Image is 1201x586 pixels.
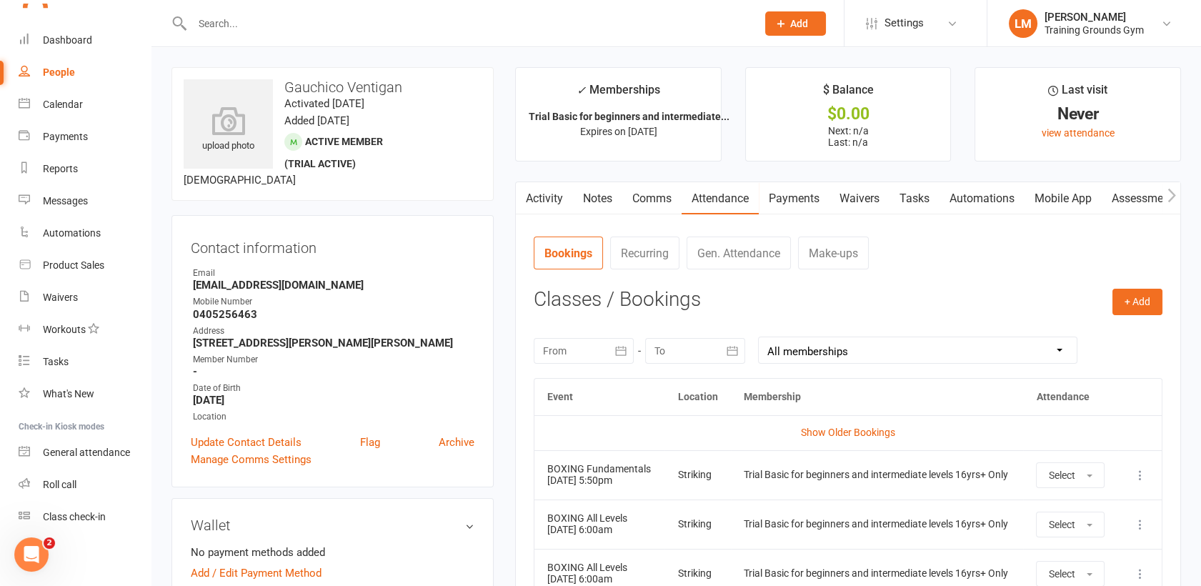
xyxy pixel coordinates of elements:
[529,111,729,122] strong: Trial Basic for beginners and intermediate...
[184,106,273,154] div: upload photo
[1042,127,1115,139] a: view attendance
[19,282,151,314] a: Waivers
[43,259,104,271] div: Product Sales
[1102,182,1189,215] a: Assessments
[43,163,78,174] div: Reports
[193,353,474,367] div: Member Number
[184,174,296,187] span: [DEMOGRAPHIC_DATA]
[193,324,474,338] div: Address
[677,519,718,530] div: Striking
[547,562,652,573] div: BOXING All Levels
[284,97,364,110] time: Activated [DATE]
[19,469,151,501] a: Roll call
[744,470,1010,480] div: Trial Basic for beginners and intermediate levels 16yrs+ Only
[191,451,312,468] a: Manage Comms Settings
[534,237,603,269] a: Bookings
[534,289,1162,311] h3: Classes / Bookings
[829,182,889,215] a: Waivers
[1048,519,1075,530] span: Select
[1048,568,1075,580] span: Select
[19,437,151,469] a: General attendance kiosk mode
[191,234,474,256] h3: Contact information
[759,182,829,215] a: Payments
[43,195,88,207] div: Messages
[193,394,474,407] strong: [DATE]
[43,356,69,367] div: Tasks
[516,182,573,215] a: Activity
[439,434,474,451] a: Archive
[44,537,55,549] span: 2
[284,136,383,169] span: Active member (trial active)
[43,131,88,142] div: Payments
[682,182,759,215] a: Attendance
[801,427,895,438] a: Show Older Bookings
[193,365,474,378] strong: -
[193,295,474,309] div: Mobile Number
[191,434,302,451] a: Update Contact Details
[43,511,106,522] div: Class check-in
[193,337,474,349] strong: [STREET_ADDRESS][PERSON_NAME][PERSON_NAME]
[188,14,747,34] input: Search...
[573,182,622,215] a: Notes
[534,500,664,549] td: [DATE] 6:00am
[43,34,92,46] div: Dashboard
[191,565,322,582] a: Add / Edit Payment Method
[798,237,869,269] a: Make-ups
[1048,470,1075,481] span: Select
[19,346,151,378] a: Tasks
[884,7,924,39] span: Settings
[940,182,1025,215] a: Automations
[744,519,1010,530] div: Trial Basic for beginners and intermediate levels 16yrs+ Only
[19,56,151,89] a: People
[622,182,682,215] a: Comms
[1036,512,1105,537] button: Select
[19,378,151,410] a: What's New
[43,227,101,239] div: Automations
[577,84,586,97] i: ✓
[889,182,940,215] a: Tasks
[43,388,94,399] div: What's New
[193,308,474,321] strong: 0405256463
[687,237,791,269] a: Gen. Attendance
[759,106,938,121] div: $0.00
[184,79,482,95] h3: Gauchico Ventigan
[579,126,657,137] span: Expires on [DATE]
[19,24,151,56] a: Dashboard
[193,410,474,424] div: Location
[731,379,1023,415] th: Membership
[790,18,808,29] span: Add
[191,544,474,561] li: No payment methods added
[577,81,660,107] div: Memberships
[19,185,151,217] a: Messages
[193,279,474,292] strong: [EMAIL_ADDRESS][DOMAIN_NAME]
[610,237,679,269] a: Recurring
[1025,182,1102,215] a: Mobile App
[677,568,718,579] div: Striking
[1045,11,1144,24] div: [PERSON_NAME]
[284,114,349,127] time: Added [DATE]
[14,537,49,572] iframe: Intercom live chat
[744,568,1010,579] div: Trial Basic for beginners and intermediate levels 16yrs+ Only
[1023,379,1118,415] th: Attendance
[1112,289,1162,314] button: + Add
[547,513,652,524] div: BOXING All Levels
[43,292,78,303] div: Waivers
[759,125,938,148] p: Next: n/a Last: n/a
[534,450,664,500] td: [DATE] 5:50pm
[191,517,474,533] h3: Wallet
[677,470,718,480] div: Striking
[43,324,86,335] div: Workouts
[19,121,151,153] a: Payments
[1048,81,1107,106] div: Last visit
[19,249,151,282] a: Product Sales
[1045,24,1144,36] div: Training Grounds Gym
[193,382,474,395] div: Date of Birth
[43,66,75,78] div: People
[19,89,151,121] a: Calendar
[360,434,380,451] a: Flag
[43,99,83,110] div: Calendar
[664,379,731,415] th: Location
[193,267,474,280] div: Email
[43,479,76,490] div: Roll call
[765,11,826,36] button: Add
